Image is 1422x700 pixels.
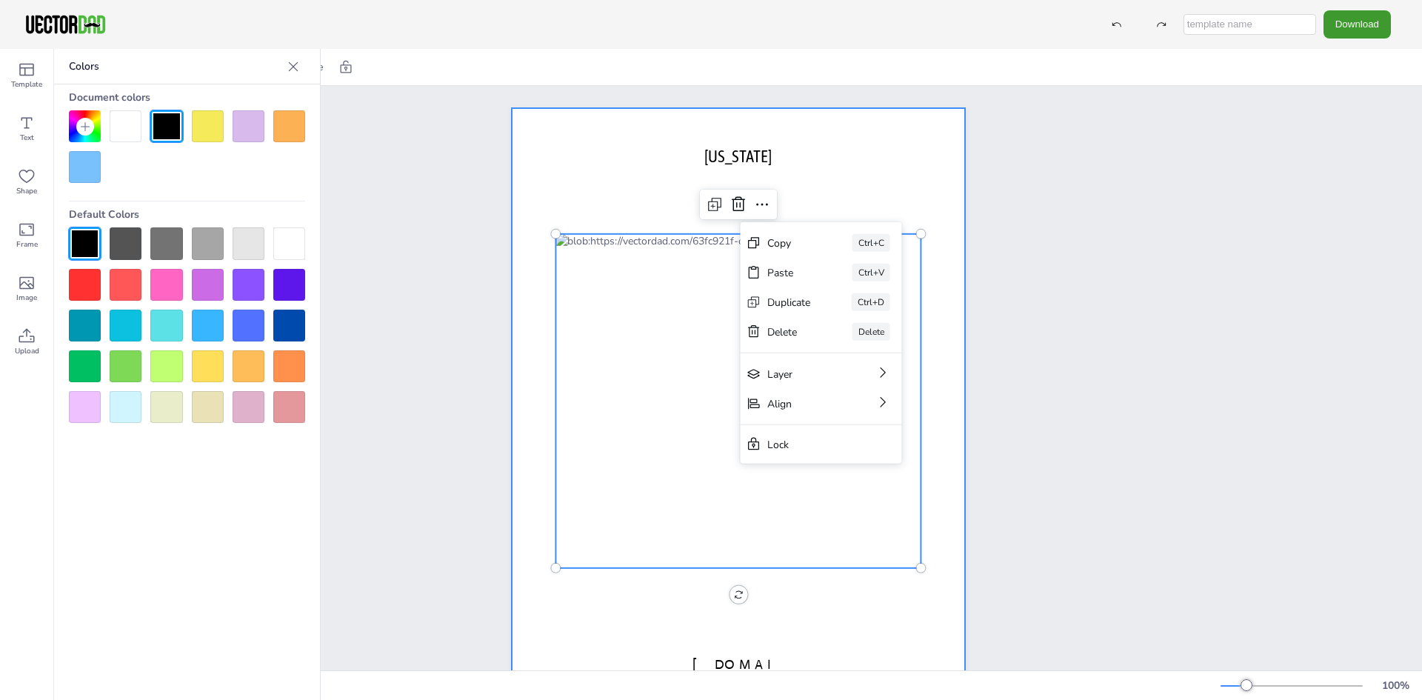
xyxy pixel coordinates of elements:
span: Upload [15,345,39,357]
div: Lock [767,437,855,451]
span: Frame [16,239,38,250]
span: Text [20,132,34,144]
img: VectorDad-1.png [24,13,107,36]
span: Shape [16,185,37,197]
div: Layer [767,367,834,381]
div: Ctrl+D [852,293,890,311]
div: 100 % [1378,679,1413,693]
div: Align [767,396,834,410]
p: Colors [69,49,281,84]
span: [US_STATE] [704,147,772,166]
button: Download [1323,10,1391,38]
div: Delete [767,324,811,339]
span: Image [16,292,37,304]
div: Delete [852,323,890,341]
div: Duplicate [767,295,810,309]
div: Copy [767,236,811,250]
div: Ctrl+C [852,234,890,252]
div: Default Colors [69,201,305,227]
input: template name [1184,14,1316,35]
div: Document colors [69,84,305,110]
div: Ctrl+V [852,264,890,281]
span: Template [11,79,42,90]
div: Paste [767,265,811,279]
